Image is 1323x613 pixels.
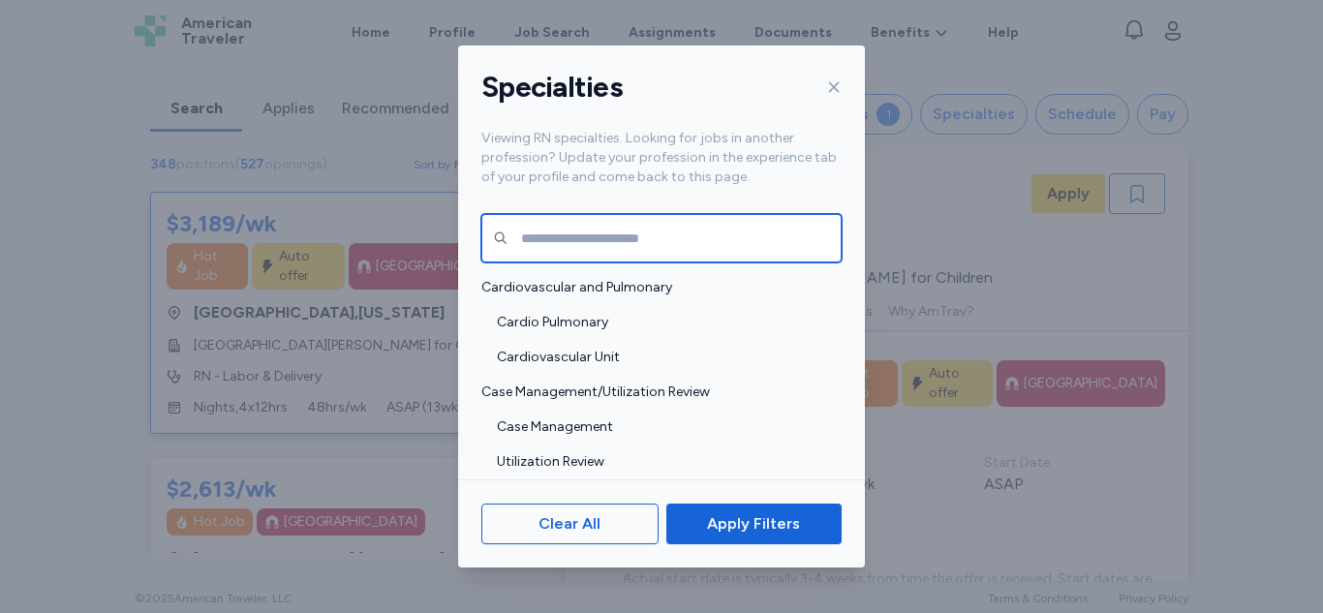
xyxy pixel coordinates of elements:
[538,512,600,536] span: Clear All
[497,417,830,437] span: Case Management
[497,313,830,332] span: Cardio Pulmonary
[481,69,623,106] h1: Specialties
[707,512,800,536] span: Apply Filters
[458,129,865,210] div: Viewing RN specialties. Looking for jobs in another profession? Update your profession in the exp...
[481,383,830,402] span: Case Management/Utilization Review
[497,452,830,472] span: Utilization Review
[497,348,830,367] span: Cardiovascular Unit
[666,504,842,544] button: Apply Filters
[481,278,830,297] span: Cardiovascular and Pulmonary
[481,504,659,544] button: Clear All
